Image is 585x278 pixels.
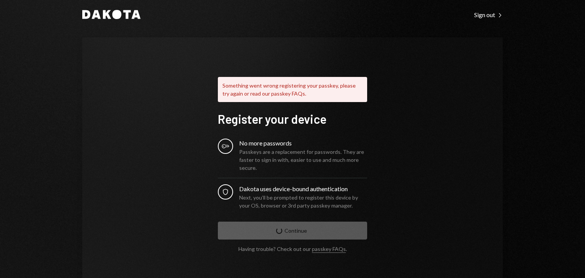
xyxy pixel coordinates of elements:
[474,11,503,19] div: Sign out
[239,193,367,209] div: Next, you’ll be prompted to register this device by your OS, browser or 3rd party passkey manager.
[239,148,367,172] div: Passkeys are a replacement for passwords. They are faster to sign in with, easier to use and much...
[239,184,367,193] div: Dakota uses device-bound authentication
[239,139,367,148] div: No more passwords
[218,77,367,102] div: Something went wrong registering your passkey, please try again or read our passkey FAQs.
[218,111,367,126] h1: Register your device
[474,10,503,19] a: Sign out
[312,246,346,253] a: passkey FAQs
[238,246,347,252] div: Having trouble? Check out our .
